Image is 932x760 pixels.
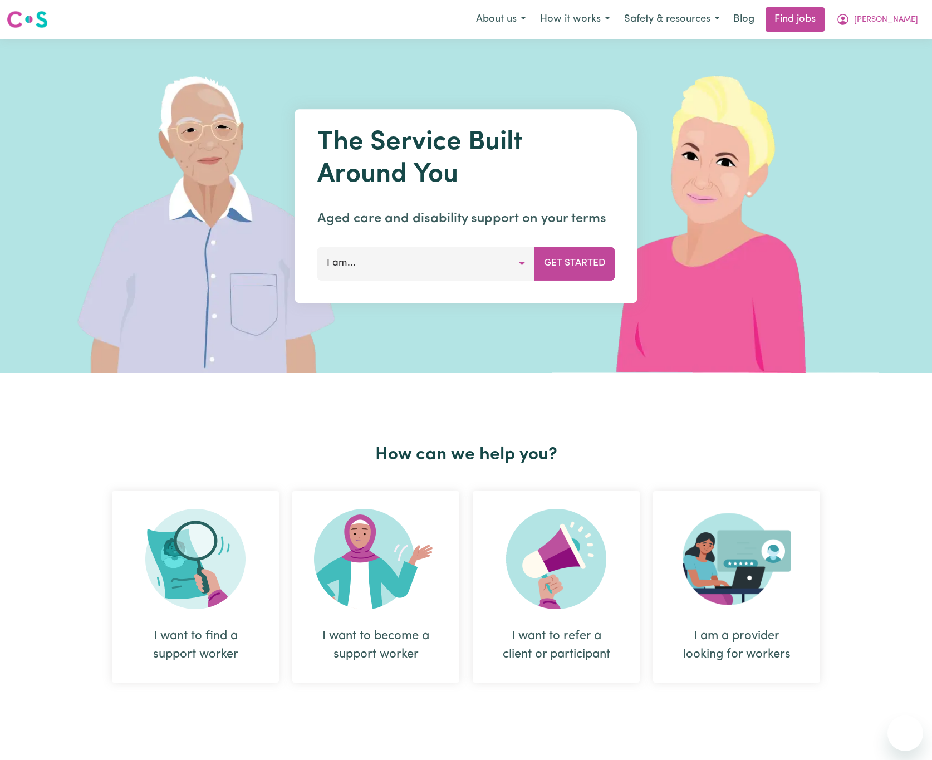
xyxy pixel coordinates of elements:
[727,7,761,32] a: Blog
[473,491,640,683] div: I want to refer a client or participant
[292,491,459,683] div: I want to become a support worker
[854,14,918,26] span: [PERSON_NAME]
[829,8,925,31] button: My Account
[680,627,793,664] div: I am a provider looking for workers
[683,509,791,609] img: Provider
[314,509,438,609] img: Become Worker
[105,444,827,465] h2: How can we help you?
[766,7,825,32] a: Find jobs
[319,627,433,664] div: I want to become a support worker
[617,8,727,31] button: Safety & resources
[112,491,279,683] div: I want to find a support worker
[469,8,533,31] button: About us
[139,627,252,664] div: I want to find a support worker
[499,627,613,664] div: I want to refer a client or participant
[7,9,48,30] img: Careseekers logo
[145,509,246,609] img: Search
[506,509,606,609] img: Refer
[887,715,923,751] iframe: Button to launch messaging window
[534,247,615,280] button: Get Started
[317,127,615,191] h1: The Service Built Around You
[7,7,48,32] a: Careseekers logo
[533,8,617,31] button: How it works
[317,247,535,280] button: I am...
[317,209,615,229] p: Aged care and disability support on your terms
[653,491,820,683] div: I am a provider looking for workers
